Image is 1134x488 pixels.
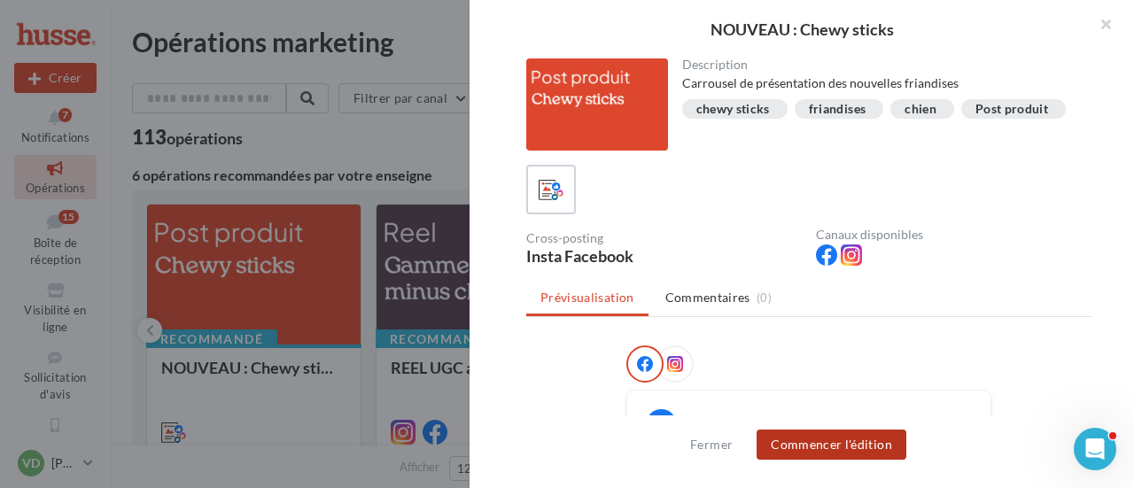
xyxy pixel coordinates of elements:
[975,103,1048,116] div: Post produit
[683,434,740,455] button: Fermer
[526,232,802,244] div: Cross-posting
[905,103,936,116] div: chien
[816,229,1091,241] div: Canaux disponibles
[757,290,772,305] span: (0)
[682,58,1078,71] div: Description
[696,103,770,116] div: chewy sticks
[682,74,1078,92] div: Carrousel de présentation des nouvelles friandises
[757,430,906,460] button: Commencer l'édition
[1074,428,1116,470] iframe: Intercom live chat
[498,21,1106,37] div: NOUVEAU : Chewy sticks
[646,409,677,440] div: FB
[665,289,750,306] span: Commentaires
[526,248,802,264] div: Insta Facebook
[809,103,866,116] div: friandises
